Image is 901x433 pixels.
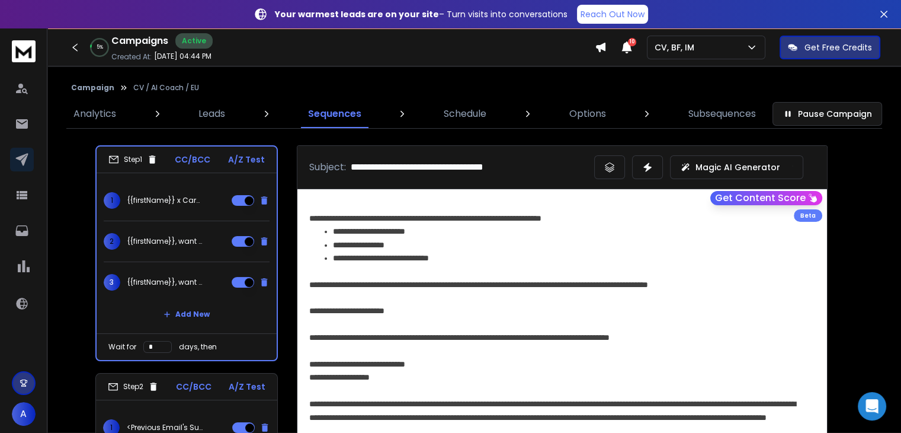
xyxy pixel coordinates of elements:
[794,209,822,222] div: Beta
[71,83,114,93] button: Campaign
[628,38,636,46] span: 10
[198,107,225,121] p: Leads
[127,278,203,287] p: {{firstName}}, want a costless trial?
[154,303,219,326] button: Add New
[108,154,158,165] div: Step 1
[111,52,152,62] p: Created At:
[179,342,217,352] p: days, then
[710,191,822,205] button: Get Content Score
[301,100,368,128] a: Sequences
[275,8,567,20] p: – Turn visits into conversations
[228,154,265,165] p: A/Z Test
[309,160,346,174] p: Subject:
[308,107,361,121] p: Sequences
[681,100,763,128] a: Subsequences
[191,100,232,128] a: Leads
[175,154,210,165] p: CC/BCC
[104,192,120,209] span: 1
[97,44,103,51] p: 5 %
[688,107,756,121] p: Subsequences
[437,100,493,128] a: Schedule
[780,36,880,59] button: Get Free Credits
[104,233,120,250] span: 2
[695,161,780,173] p: Magic AI Generator
[66,100,123,128] a: Analytics
[127,423,203,432] p: <Previous Email's Subject>
[229,381,265,393] p: A/Z Test
[127,237,203,246] p: {{firstName}}, want a costless trial?
[73,107,116,121] p: Analytics
[111,34,168,48] h1: Campaigns
[127,196,203,205] p: {{firstName}} x Carbon Voice - intro
[154,52,211,61] p: [DATE] 04:44 PM
[569,107,606,121] p: Options
[175,33,213,49] div: Active
[581,8,645,20] p: Reach Out Now
[804,42,872,53] p: Get Free Credits
[275,8,439,20] strong: Your warmest leads are on your site
[670,155,803,179] button: Magic AI Generator
[12,40,36,62] img: logo
[577,5,648,24] a: Reach Out Now
[655,42,699,53] p: CV, BF, IM
[12,402,36,426] button: A
[133,83,199,93] p: CV / AI Coach / EU
[104,274,120,291] span: 3
[772,102,882,126] button: Pause Campaign
[95,145,278,361] li: Step1CC/BCCA/Z Test1{{firstName}} x Carbon Voice - intro2{{firstName}}, want a costless trial?3{{...
[562,100,613,128] a: Options
[108,342,136,352] p: Wait for
[176,381,211,393] p: CC/BCC
[444,107,486,121] p: Schedule
[858,392,886,421] div: Open Intercom Messenger
[108,381,159,392] div: Step 2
